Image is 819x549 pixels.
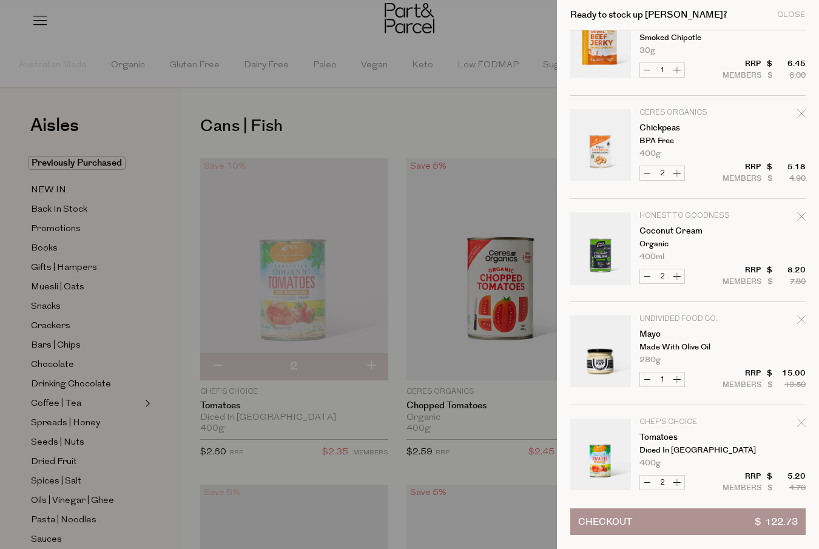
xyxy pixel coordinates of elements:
div: Remove Tomatoes [797,417,806,433]
p: Made with Olive Oil [639,343,733,351]
span: 30g [639,47,655,55]
a: Chickpeas [639,124,733,132]
p: Chef's Choice [639,419,733,426]
p: BPA Free [639,137,733,145]
p: Honest to Goodness [639,212,733,220]
input: QTY Coconut Cream [655,269,670,283]
span: $ 122.73 [755,509,798,534]
input: QTY Mayo [655,372,670,386]
div: Remove Mayo [797,314,806,330]
span: 400g [639,150,661,158]
p: Undivided Food Co. [639,315,733,323]
input: QTY Chickpeas [655,166,670,180]
a: Tomatoes [639,433,733,442]
a: Mayo [639,330,733,338]
span: 400g [639,459,661,467]
a: Coconut Cream [639,227,733,235]
input: QTY Beef Jerky [655,63,670,77]
button: Checkout$ 122.73 [570,508,806,535]
span: 400ml [639,253,664,261]
input: QTY Tomatoes [655,476,670,490]
span: Checkout [578,509,632,534]
p: Organic [639,240,733,248]
div: Remove Chickpeas [797,107,806,124]
div: Close [777,11,806,19]
p: Diced In [GEOGRAPHIC_DATA] [639,446,733,454]
p: Ceres Organics [639,109,733,116]
p: Smoked Chipotle [639,34,733,42]
span: 280g [639,356,661,364]
div: Remove Coconut Cream [797,211,806,227]
h2: Ready to stock up [PERSON_NAME]? [570,10,727,19]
